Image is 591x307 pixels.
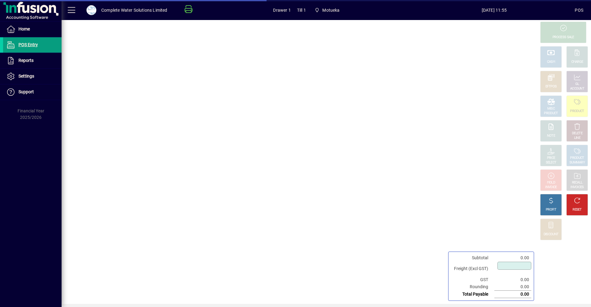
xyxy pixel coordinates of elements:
[82,5,101,16] button: Profile
[18,89,34,94] span: Support
[553,35,574,40] div: PROCESS SALE
[547,107,555,111] div: MISC
[570,185,584,190] div: INVOICES
[494,254,531,261] td: 0.00
[546,160,557,165] div: SELECT
[575,5,583,15] div: POS
[451,254,494,261] td: Subtotal
[544,111,558,116] div: PRODUCT
[547,134,555,138] div: NOTE
[547,60,555,64] div: CASH
[572,180,583,185] div: RECALL
[273,5,291,15] span: Drawer 1
[573,208,582,212] div: RESET
[570,109,584,114] div: PRODUCT
[572,131,582,136] div: DELETE
[18,58,34,63] span: Reports
[575,82,579,87] div: GL
[547,180,555,185] div: HOLD
[545,84,557,89] div: EFTPOS
[570,87,584,91] div: ACCOUNT
[451,291,494,298] td: Total Payable
[494,283,531,291] td: 0.00
[413,5,575,15] span: [DATE] 11:55
[451,261,494,276] td: Freight (Excl GST)
[18,42,38,47] span: POS Entry
[451,283,494,291] td: Rounding
[546,208,556,212] div: PROFIT
[312,5,342,16] span: Motueka
[545,185,557,190] div: INVOICE
[451,276,494,283] td: GST
[570,156,584,160] div: PRODUCT
[571,60,583,64] div: CHARGE
[18,74,34,79] span: Settings
[574,136,580,140] div: LINE
[3,53,62,68] a: Reports
[322,5,340,15] span: Motueka
[297,5,306,15] span: Till 1
[494,291,531,298] td: 0.00
[544,232,558,237] div: DISCOUNT
[547,156,555,160] div: PRICE
[494,276,531,283] td: 0.00
[569,160,585,165] div: SUMMARY
[3,22,62,37] a: Home
[3,84,62,100] a: Support
[3,69,62,84] a: Settings
[101,5,167,15] div: Complete Water Solutions Limited
[18,26,30,31] span: Home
